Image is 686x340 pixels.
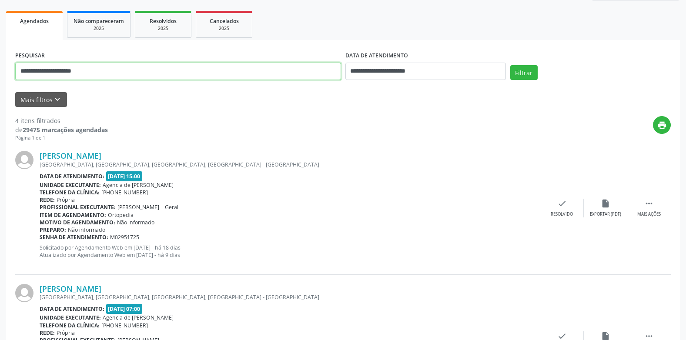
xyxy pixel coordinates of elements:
div: Resolvido [551,211,573,217]
div: 2025 [141,25,185,32]
div: Exportar (PDF) [590,211,621,217]
i: insert_drive_file [601,199,610,208]
b: Rede: [40,329,55,337]
p: Solicitado por Agendamento Web em [DATE] - há 18 dias Atualizado por Agendamento Web em [DATE] - ... [40,244,540,259]
div: Página 1 de 1 [15,134,108,142]
span: [PERSON_NAME] | Geral [117,203,178,211]
i: check [557,199,567,208]
div: 2025 [202,25,246,32]
span: Não informado [117,219,154,226]
span: Própria [57,196,75,203]
span: Agencia de [PERSON_NAME] [103,314,174,321]
div: [GEOGRAPHIC_DATA], [GEOGRAPHIC_DATA], [GEOGRAPHIC_DATA], [GEOGRAPHIC_DATA] - [GEOGRAPHIC_DATA] [40,293,540,301]
div: de [15,125,108,134]
label: DATA DE ATENDIMENTO [345,49,408,63]
div: [GEOGRAPHIC_DATA], [GEOGRAPHIC_DATA], [GEOGRAPHIC_DATA], [GEOGRAPHIC_DATA] - [GEOGRAPHIC_DATA] [40,161,540,168]
b: Profissional executante: [40,203,116,211]
strong: 29475 marcações agendadas [23,126,108,134]
b: Data de atendimento: [40,305,104,313]
b: Item de agendamento: [40,211,106,219]
button: Filtrar [510,65,538,80]
span: Ortopedia [108,211,134,219]
b: Unidade executante: [40,181,101,189]
span: Agendados [20,17,49,25]
b: Rede: [40,196,55,203]
i: keyboard_arrow_down [53,95,62,104]
img: img [15,284,33,302]
b: Senha de atendimento: [40,233,108,241]
div: Mais ações [637,211,661,217]
span: Agencia de [PERSON_NAME] [103,181,174,189]
span: Cancelados [210,17,239,25]
b: Preparo: [40,226,66,233]
button: Mais filtroskeyboard_arrow_down [15,92,67,107]
img: img [15,151,33,169]
span: [DATE] 15:00 [106,171,143,181]
b: Telefone da clínica: [40,189,100,196]
b: Motivo de agendamento: [40,219,115,226]
span: [PHONE_NUMBER] [101,322,148,329]
b: Unidade executante: [40,314,101,321]
span: M02951725 [110,233,139,241]
b: Telefone da clínica: [40,322,100,329]
span: Não informado [68,226,105,233]
span: Resolvidos [150,17,177,25]
a: [PERSON_NAME] [40,151,101,160]
i:  [644,199,654,208]
div: 2025 [74,25,124,32]
b: Data de atendimento: [40,173,104,180]
a: [PERSON_NAME] [40,284,101,293]
span: [PHONE_NUMBER] [101,189,148,196]
label: PESQUISAR [15,49,45,63]
span: Própria [57,329,75,337]
div: 4 itens filtrados [15,116,108,125]
button: print [653,116,671,134]
i: print [657,120,667,130]
span: [DATE] 07:00 [106,304,143,314]
span: Não compareceram [74,17,124,25]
